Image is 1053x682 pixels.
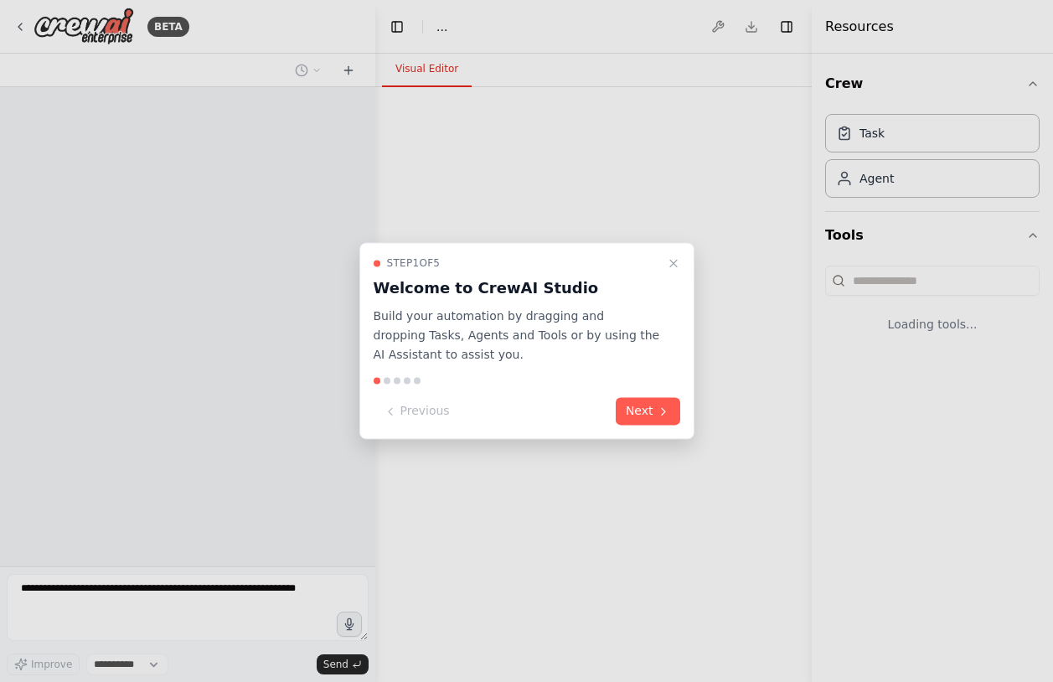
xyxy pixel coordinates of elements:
button: Close walkthrough [663,253,684,273]
span: Step 1 of 5 [387,256,441,270]
h3: Welcome to CrewAI Studio [374,276,660,300]
p: Build your automation by dragging and dropping Tasks, Agents and Tools or by using the AI Assista... [374,307,660,364]
button: Next [616,398,680,426]
button: Previous [374,398,460,426]
button: Hide left sidebar [385,15,409,39]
